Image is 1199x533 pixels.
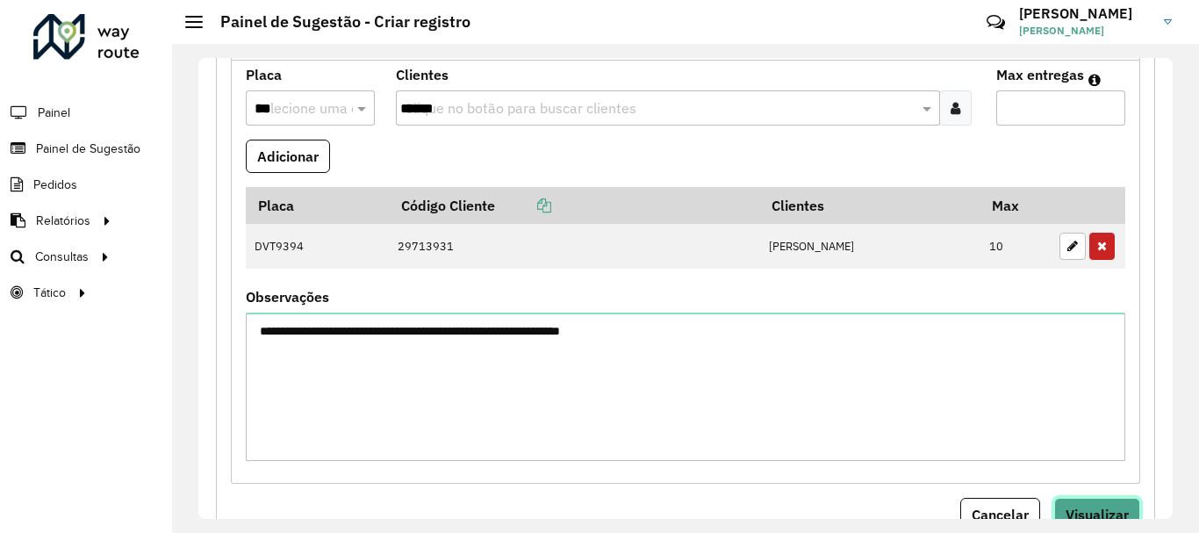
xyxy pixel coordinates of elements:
[246,286,329,307] label: Observações
[35,248,89,266] span: Consultas
[759,187,980,224] th: Clientes
[980,224,1051,270] td: 10
[36,140,140,158] span: Painel de Sugestão
[36,212,90,230] span: Relatórios
[33,284,66,302] span: Tático
[389,224,759,270] td: 29713931
[977,4,1015,41] a: Contato Rápido
[203,12,470,32] h2: Painel de Sugestão - Criar registro
[246,64,282,85] label: Placa
[231,61,1140,485] div: Mapas Sugeridos: Placa-Cliente
[389,187,759,224] th: Código Cliente
[1019,5,1151,22] h3: [PERSON_NAME]
[1019,23,1151,39] span: [PERSON_NAME]
[246,224,389,270] td: DVT9394
[996,64,1084,85] label: Max entregas
[396,64,449,85] label: Clientes
[980,187,1051,224] th: Max
[960,498,1040,531] button: Cancelar
[1054,498,1140,531] button: Visualizar
[38,104,70,122] span: Painel
[1088,73,1101,87] em: Máximo de clientes que serão colocados na mesma rota com os clientes informados
[33,176,77,194] span: Pedidos
[246,187,389,224] th: Placa
[495,197,551,214] a: Copiar
[972,506,1029,523] span: Cancelar
[759,224,980,270] td: [PERSON_NAME]
[1066,506,1129,523] span: Visualizar
[246,140,330,173] button: Adicionar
